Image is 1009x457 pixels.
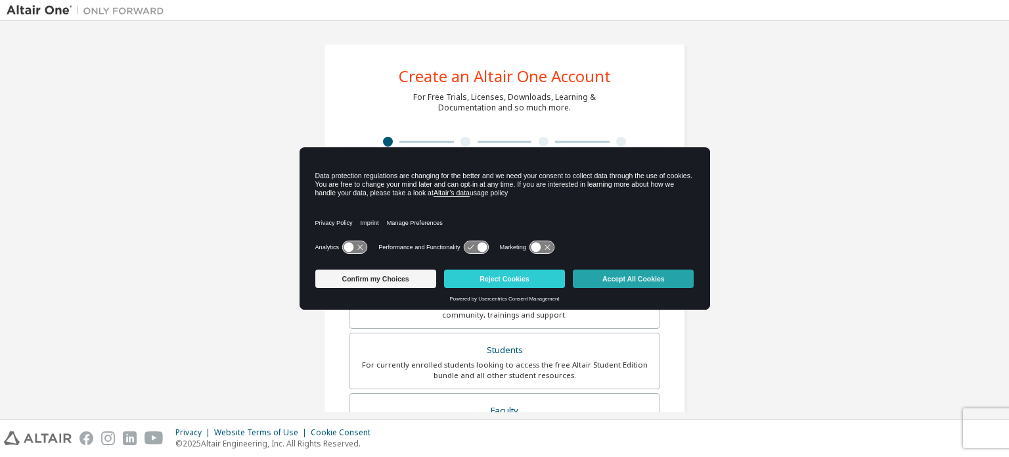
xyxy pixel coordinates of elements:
img: youtube.svg [145,431,164,445]
img: instagram.svg [101,431,115,445]
p: © 2025 Altair Engineering, Inc. All Rights Reserved. [175,438,378,449]
div: For Free Trials, Licenses, Downloads, Learning & Documentation and so much more. [413,92,596,113]
div: Create an Altair One Account [399,68,611,84]
div: Cookie Consent [311,427,378,438]
img: facebook.svg [79,431,93,445]
div: For currently enrolled students looking to access the free Altair Student Edition bundle and all ... [357,360,652,381]
img: Altair One [7,4,171,17]
div: Privacy [175,427,214,438]
div: Faculty [357,402,652,420]
img: linkedin.svg [123,431,137,445]
div: Students [357,341,652,360]
img: altair_logo.svg [4,431,72,445]
div: Website Terms of Use [214,427,311,438]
